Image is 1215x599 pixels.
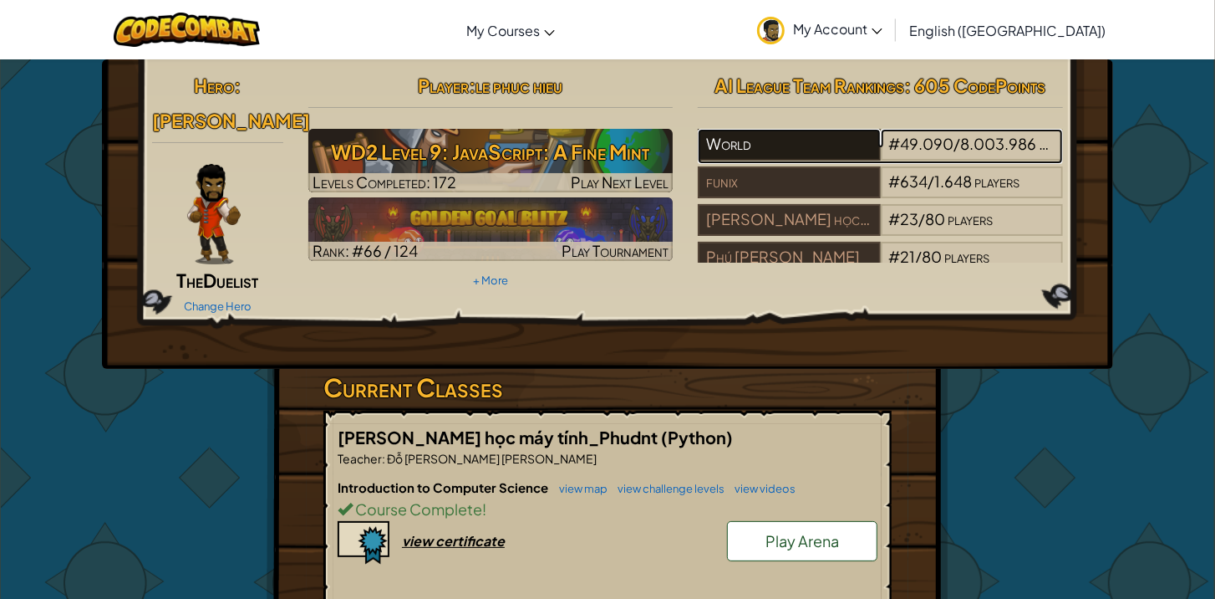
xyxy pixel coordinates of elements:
[308,129,674,192] a: Play Next Level
[698,145,1063,164] a: World#49.090/8.003.986players
[793,20,882,38] span: My Account
[482,499,486,519] span: !
[234,74,241,97] span: :
[889,134,901,153] span: #
[184,299,252,313] a: Change Hero
[945,247,990,266] span: players
[551,482,607,495] a: view map
[385,451,597,466] span: Đỗ [PERSON_NAME] [PERSON_NAME]
[901,8,1114,53] a: English ([GEOGRAPHIC_DATA])
[308,197,674,261] img: Golden Goal
[916,247,923,266] span: /
[313,172,456,192] span: Levels Completed: 172
[203,269,258,292] span: Duelist
[923,247,943,266] span: 80
[698,258,1063,277] a: Phú [PERSON_NAME]#21/80players
[194,74,234,97] span: Hero
[901,134,954,153] span: 49.090
[889,172,901,191] span: #
[338,451,382,466] span: Teacher
[338,521,389,565] img: certificate-icon.png
[698,220,1063,239] a: [PERSON_NAME] học máy tính_Phudnt#23/80players
[698,182,1063,202] a: funix#634/1.648players
[961,134,1037,153] span: 8.003.986
[901,172,928,191] span: 634
[901,247,916,266] span: 21
[926,209,946,228] span: 80
[187,164,241,264] img: duelist-pose.png
[308,133,674,171] h3: WD2 Level 9: JavaScript: A Fine Mint
[901,209,919,228] span: 23
[353,499,482,519] span: Course Complete
[308,197,674,261] a: Rank: #66 / 124Play Tournament
[609,482,724,495] a: view challenge levels
[749,3,891,56] a: My Account
[571,172,669,192] span: Play Next Level
[562,241,669,260] span: Play Tournament
[698,242,880,274] div: Phú [PERSON_NAME]
[308,129,674,192] img: WD2 Level 9: JavaScript: A Fine Mint
[715,74,905,97] span: AI League Team Rankings
[338,479,551,495] span: Introduction to Computer Science
[382,451,385,466] span: :
[661,427,733,448] span: (Python)
[765,531,839,550] span: Play Arena
[905,74,1046,97] span: : 605 CodePoints
[469,74,475,97] span: :
[757,17,785,44] img: avatar
[909,22,1106,39] span: English ([GEOGRAPHIC_DATA])
[475,74,562,97] span: le phuc hieu
[114,13,260,47] img: CodeCombat logo
[928,172,935,191] span: /
[698,204,880,236] div: [PERSON_NAME] học máy tính_Phudnt
[402,532,505,550] div: view certificate
[889,209,901,228] span: #
[698,166,880,198] div: funix
[466,22,540,39] span: My Courses
[975,172,1020,191] span: players
[338,427,661,448] span: [PERSON_NAME] học máy tính_Phudnt
[313,241,418,260] span: Rank: #66 / 124
[698,129,880,161] div: World
[323,369,892,407] h3: Current Classes
[176,269,203,292] span: The
[954,134,961,153] span: /
[935,172,973,191] span: 1.648
[338,532,505,550] a: view certificate
[919,209,926,228] span: /
[726,482,796,495] a: view videos
[473,274,508,287] a: + More
[152,109,310,132] span: [PERSON_NAME]
[948,209,994,228] span: players
[418,74,469,97] span: Player
[889,247,901,266] span: #
[458,8,563,53] a: My Courses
